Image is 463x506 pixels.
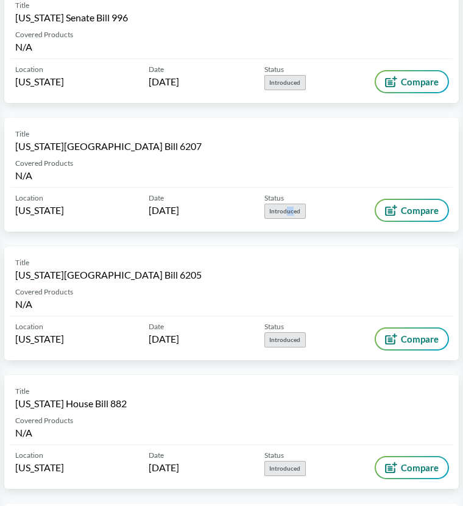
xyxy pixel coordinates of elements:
[149,204,179,217] span: [DATE]
[149,332,179,346] span: [DATE]
[376,200,448,221] button: Compare
[149,321,164,332] span: Date
[15,204,64,217] span: [US_STATE]
[15,321,43,332] span: Location
[149,193,164,204] span: Date
[15,298,32,310] span: N/A
[376,329,448,349] button: Compare
[15,268,202,282] span: [US_STATE][GEOGRAPHIC_DATA] Bill 6205
[401,463,439,472] span: Compare
[15,129,29,140] span: Title
[15,386,29,397] span: Title
[15,41,32,52] span: N/A
[15,397,127,410] span: [US_STATE] House Bill 882
[264,332,306,347] span: Introduced
[401,205,439,215] span: Compare
[15,450,43,461] span: Location
[264,193,284,204] span: Status
[15,64,43,75] span: Location
[15,257,29,268] span: Title
[15,169,32,181] span: N/A
[264,321,284,332] span: Status
[401,77,439,87] span: Compare
[15,11,128,24] span: [US_STATE] Senate Bill 996
[149,64,164,75] span: Date
[15,29,73,40] span: Covered Products
[376,457,448,478] button: Compare
[149,450,164,461] span: Date
[401,334,439,344] span: Compare
[15,415,73,426] span: Covered Products
[264,75,306,90] span: Introduced
[264,64,284,75] span: Status
[15,332,64,346] span: [US_STATE]
[15,287,73,298] span: Covered Products
[15,75,64,88] span: [US_STATE]
[15,158,73,169] span: Covered Products
[15,140,202,153] span: [US_STATE][GEOGRAPHIC_DATA] Bill 6207
[15,427,32,438] span: N/A
[264,450,284,461] span: Status
[264,461,306,476] span: Introduced
[376,71,448,92] button: Compare
[264,204,306,219] span: Introduced
[149,75,179,88] span: [DATE]
[15,193,43,204] span: Location
[149,461,179,474] span: [DATE]
[15,461,64,474] span: [US_STATE]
